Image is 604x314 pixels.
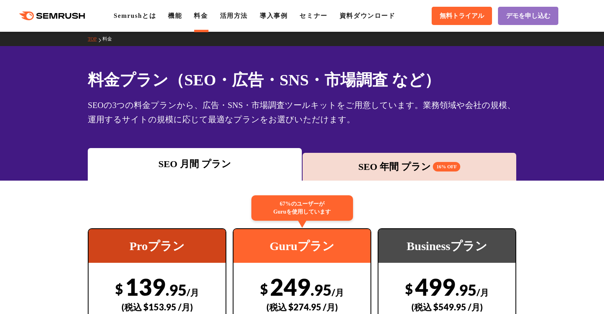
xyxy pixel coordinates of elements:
[340,12,396,19] a: 資料ダウンロード
[187,287,199,298] span: /月
[332,287,344,298] span: /月
[115,281,123,297] span: $
[260,12,288,19] a: 導入事例
[102,36,118,42] a: 料金
[260,281,268,297] span: $
[498,7,558,25] a: デモを申し込む
[166,281,187,299] span: .95
[455,281,477,299] span: .95
[92,157,298,171] div: SEO 月間 プラン
[440,12,484,20] span: 無料トライアル
[168,12,182,19] a: 機能
[114,12,156,19] a: Semrushとは
[477,287,489,298] span: /月
[88,36,102,42] a: TOP
[307,160,513,174] div: SEO 年間 プラン
[88,68,516,92] h1: 料金プラン（SEO・広告・SNS・市場調査 など）
[88,98,516,127] div: SEOの3つの料金プランから、広告・SNS・市場調査ツールキットをご用意しています。業務領域や会社の規模、運用するサイトの規模に応じて最適なプランをお選びいただけます。
[433,162,460,171] span: 16% OFF
[432,7,492,25] a: 無料トライアル
[405,281,413,297] span: $
[220,12,248,19] a: 活用方法
[506,12,550,20] span: デモを申し込む
[233,229,371,263] div: Guruプラン
[89,229,226,263] div: Proプラン
[251,195,353,221] div: 67%のユーザーが Guruを使用しています
[378,229,515,263] div: Businessプラン
[299,12,327,19] a: セミナー
[194,12,208,19] a: 料金
[311,281,332,299] span: .95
